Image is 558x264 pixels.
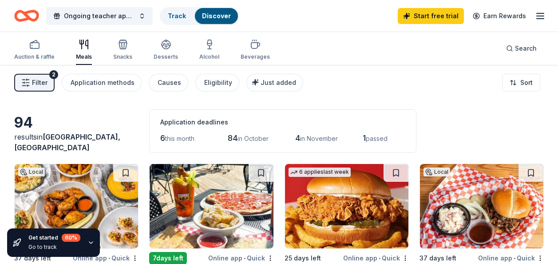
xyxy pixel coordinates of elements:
[14,114,139,132] div: 94
[32,77,47,88] span: Filter
[165,135,194,142] span: this month
[295,133,300,143] span: 4
[160,117,405,128] div: Application deadlines
[154,53,178,60] div: Desserts
[499,40,544,57] button: Search
[208,252,274,264] div: Online app Quick
[363,133,366,143] span: 1
[202,12,231,20] a: Discover
[149,74,188,92] button: Causes
[158,77,181,88] div: Causes
[62,234,80,242] div: 60 %
[168,12,186,20] a: Track
[285,164,408,248] img: Image for KBP Foods
[285,253,321,264] div: 25 days left
[64,11,135,21] span: Ongoing teacher appreciation
[246,74,303,92] button: Just added
[420,164,543,248] img: Image for Cowtown Brewing Company
[199,36,219,65] button: Alcohol
[14,132,120,152] span: [GEOGRAPHIC_DATA], [GEOGRAPHIC_DATA]
[204,77,232,88] div: Eligibility
[14,53,55,60] div: Auction & raffle
[14,132,139,153] div: results
[244,255,245,262] span: •
[502,74,540,92] button: Sort
[289,168,351,177] div: 6 applies last week
[237,135,269,142] span: in October
[150,164,273,248] img: Image for Slices Pizzeria
[160,133,165,143] span: 6
[46,7,153,25] button: Ongoing teacher appreciation
[28,234,80,242] div: Get started
[514,255,515,262] span: •
[113,36,132,65] button: Snacks
[300,135,338,142] span: in November
[71,77,135,88] div: Application methods
[113,53,132,60] div: Snacks
[241,53,270,60] div: Beverages
[228,133,237,143] span: 84
[343,252,409,264] div: Online app Quick
[366,135,388,142] span: passed
[15,164,138,248] img: Image for Chicken N Pickle (Grand Prairie)
[154,36,178,65] button: Desserts
[423,168,450,176] div: Local
[478,252,544,264] div: Online app Quick
[398,8,464,24] a: Start free trial
[49,70,58,79] div: 2
[62,74,142,92] button: Application methods
[14,74,55,92] button: Filter2
[199,53,219,60] div: Alcohol
[14,132,120,152] span: in
[28,244,80,251] div: Go to track
[76,36,92,65] button: Meals
[195,74,239,92] button: Eligibility
[419,253,456,264] div: 37 days left
[241,36,270,65] button: Beverages
[14,5,39,26] a: Home
[261,79,296,86] span: Just added
[76,53,92,60] div: Meals
[515,43,537,54] span: Search
[14,36,55,65] button: Auction & raffle
[160,7,239,25] button: TrackDiscover
[18,168,45,176] div: Local
[379,255,380,262] span: •
[520,77,533,88] span: Sort
[467,8,531,24] a: Earn Rewards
